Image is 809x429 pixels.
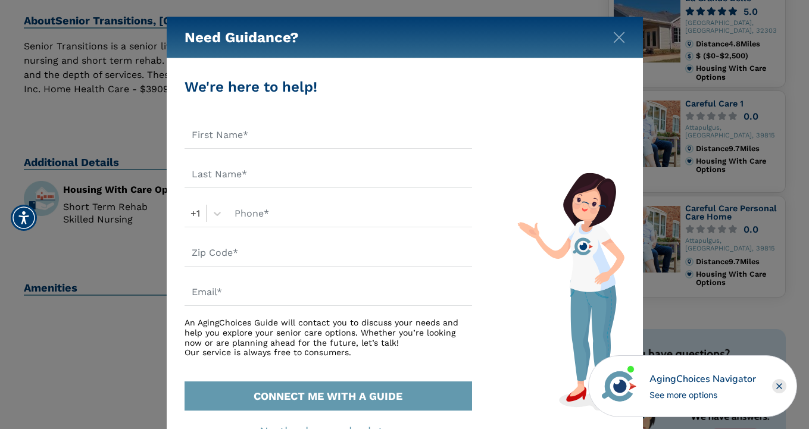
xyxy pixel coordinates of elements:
div: We're here to help! [185,76,472,98]
div: Close [772,379,786,393]
div: See more options [649,389,756,401]
input: Phone* [227,200,472,227]
input: Zip Code* [185,239,472,267]
input: Last Name* [185,161,472,188]
input: Email* [185,278,472,306]
button: Close [613,29,625,41]
div: AgingChoices Navigator [649,372,756,386]
img: match-guide-form.svg [517,173,624,411]
button: CONNECT ME WITH A GUIDE [185,381,472,411]
h5: Need Guidance? [185,17,299,58]
img: avatar [599,366,639,406]
img: modal-close.svg [613,32,625,43]
div: An AgingChoices Guide will contact you to discuss your needs and help you explore your senior car... [185,318,472,358]
input: First Name* [185,121,472,149]
div: Accessibility Menu [11,205,37,231]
